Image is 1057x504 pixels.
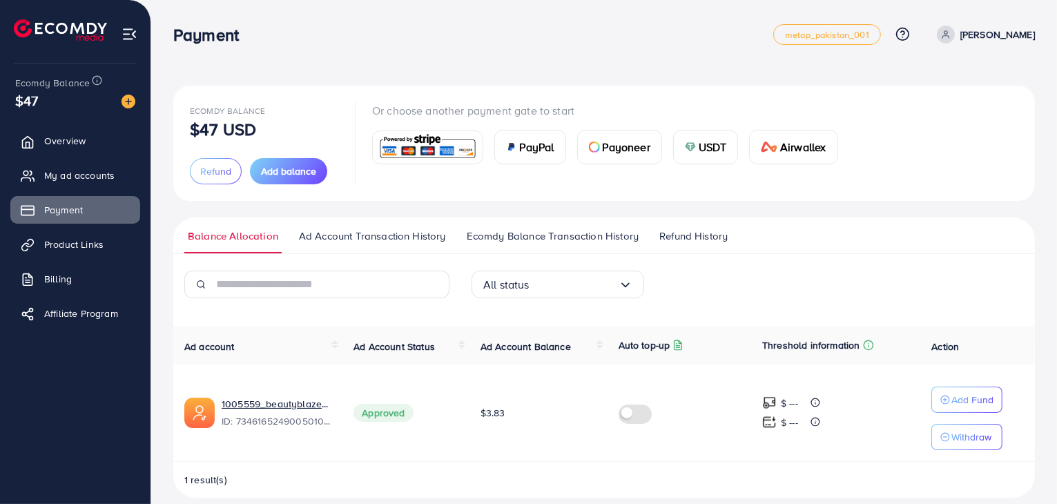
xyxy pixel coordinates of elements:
[44,272,72,286] span: Billing
[773,24,881,45] a: metap_pakistan_001
[15,76,90,90] span: Ecomdy Balance
[785,30,869,39] span: metap_pakistan_001
[951,429,991,445] p: Withdraw
[931,387,1002,413] button: Add Fund
[44,168,115,182] span: My ad accounts
[190,105,265,117] span: Ecomdy Balance
[377,133,478,162] img: card
[530,274,619,295] input: Search for option
[494,130,566,164] a: cardPayPal
[685,142,696,153] img: card
[184,473,227,487] span: 1 result(s)
[122,95,135,108] img: image
[222,397,331,429] div: <span class='underline'>1005559_beautyblaze_1710412408118</span></br>7346165249005010945
[699,139,727,155] span: USDT
[472,271,644,298] div: Search for option
[200,164,231,178] span: Refund
[483,274,530,295] span: All status
[481,406,505,420] span: $3.83
[960,26,1035,43] p: [PERSON_NAME]
[184,340,235,353] span: Ad account
[250,158,327,184] button: Add balance
[659,229,728,244] span: Refund History
[762,396,777,410] img: top-up amount
[619,337,670,353] p: Auto top-up
[589,142,600,153] img: card
[173,25,250,45] h3: Payment
[299,229,446,244] span: Ad Account Transaction History
[372,130,483,164] a: card
[467,229,639,244] span: Ecomdy Balance Transaction History
[749,130,837,164] a: cardAirwallex
[122,26,137,42] img: menu
[44,134,86,148] span: Overview
[931,340,959,353] span: Action
[481,340,571,353] span: Ad Account Balance
[780,139,826,155] span: Airwallex
[44,307,118,320] span: Affiliate Program
[14,19,107,41] img: logo
[222,414,331,428] span: ID: 7346165249005010945
[931,26,1035,43] a: [PERSON_NAME]
[184,398,215,428] img: ic-ads-acc.e4c84228.svg
[781,395,798,411] p: $ ---
[603,139,650,155] span: Payoneer
[781,414,798,431] p: $ ---
[10,127,140,155] a: Overview
[762,337,860,353] p: Threshold information
[520,139,554,155] span: PayPal
[10,300,140,327] a: Affiliate Program
[762,415,777,429] img: top-up amount
[10,162,140,189] a: My ad accounts
[10,265,140,293] a: Billing
[372,102,849,119] p: Or choose another payment gate to start
[577,130,662,164] a: cardPayoneer
[761,142,777,153] img: card
[673,130,739,164] a: cardUSDT
[951,391,993,408] p: Add Fund
[931,424,1002,450] button: Withdraw
[190,121,256,137] p: $47 USD
[188,229,278,244] span: Balance Allocation
[506,142,517,153] img: card
[998,442,1047,494] iframe: Chat
[353,340,435,353] span: Ad Account Status
[261,164,316,178] span: Add balance
[15,90,38,110] span: $47
[44,203,83,217] span: Payment
[190,158,242,184] button: Refund
[10,196,140,224] a: Payment
[222,397,331,411] a: 1005559_beautyblaze_1710412408118
[353,404,413,422] span: Approved
[10,231,140,258] a: Product Links
[44,238,104,251] span: Product Links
